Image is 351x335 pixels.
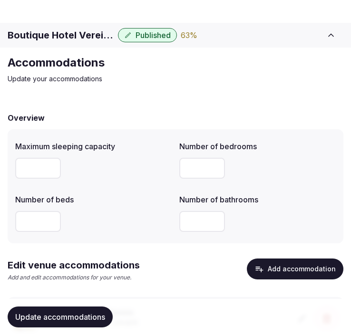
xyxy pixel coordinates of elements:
span: Update accommodations [15,312,105,322]
button: Add accommodation [247,258,343,279]
p: Update your accommodations [8,74,327,84]
h1: Boutique Hotel Vereina [8,29,114,42]
h2: Edit venue accommodations [8,258,140,272]
label: Number of beds [15,196,172,203]
label: Number of bathrooms [179,196,336,203]
button: Toggle sidebar [319,25,343,46]
button: Update accommodations [8,306,113,327]
label: Maximum sleeping capacity [15,143,172,150]
span: Published [136,30,171,40]
div: 63 % [181,29,197,41]
p: Add and edit accommodations for your venue. [8,274,140,282]
h2: Overview [8,112,45,124]
button: Published [118,28,177,42]
label: Number of bedrooms [179,143,336,150]
button: 63% [181,29,197,41]
h2: Accommodations [8,55,327,70]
